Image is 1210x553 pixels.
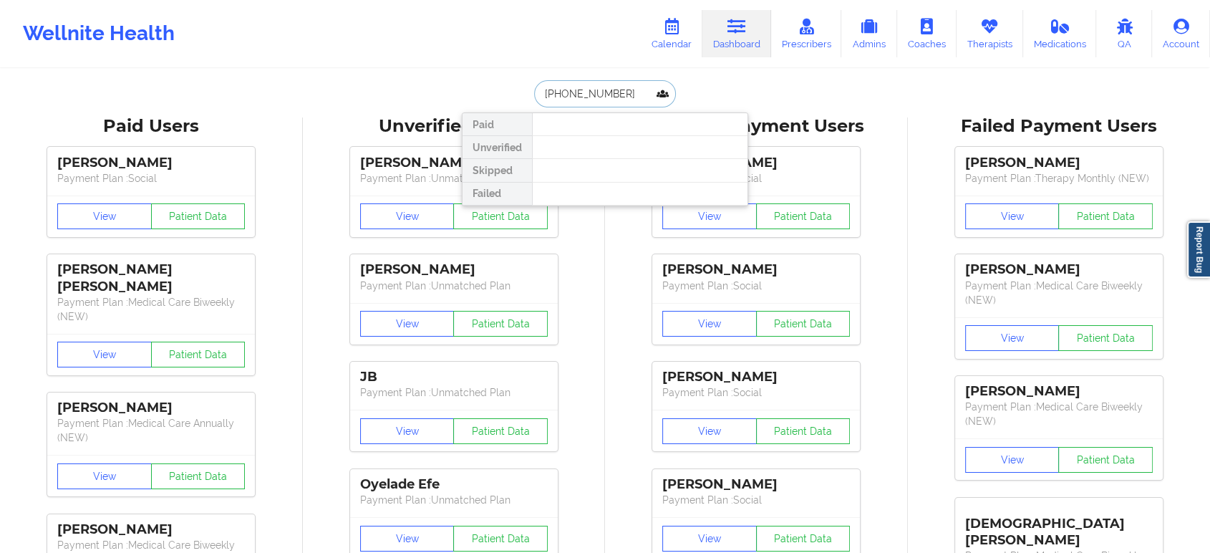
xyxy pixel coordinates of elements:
[841,10,897,57] a: Admins
[965,400,1153,428] p: Payment Plan : Medical Care Biweekly (NEW)
[57,416,245,445] p: Payment Plan : Medical Care Annually (NEW)
[662,418,757,444] button: View
[360,369,548,385] div: JB
[463,113,532,136] div: Paid
[1187,221,1210,278] a: Report Bug
[965,383,1153,400] div: [PERSON_NAME]
[360,171,548,186] p: Payment Plan : Unmatched Plan
[1058,447,1153,473] button: Patient Data
[57,155,245,171] div: [PERSON_NAME]
[965,261,1153,278] div: [PERSON_NAME]
[897,10,957,57] a: Coaches
[756,526,851,552] button: Patient Data
[662,261,850,278] div: [PERSON_NAME]
[151,463,246,489] button: Patient Data
[965,279,1153,307] p: Payment Plan : Medical Care Biweekly (NEW)
[360,476,548,493] div: Oyelade Efe
[57,171,245,186] p: Payment Plan : Social
[662,369,850,385] div: [PERSON_NAME]
[641,10,702,57] a: Calendar
[756,311,851,337] button: Patient Data
[360,261,548,278] div: [PERSON_NAME]
[662,526,757,552] button: View
[662,493,850,507] p: Payment Plan : Social
[756,203,851,229] button: Patient Data
[57,295,245,324] p: Payment Plan : Medical Care Biweekly (NEW)
[360,418,455,444] button: View
[965,203,1060,229] button: View
[662,155,850,171] div: [PERSON_NAME]
[151,342,246,367] button: Patient Data
[662,171,850,186] p: Payment Plan : Social
[57,521,245,538] div: [PERSON_NAME]
[965,155,1153,171] div: [PERSON_NAME]
[965,325,1060,351] button: View
[360,203,455,229] button: View
[313,115,596,138] div: Unverified Users
[453,418,548,444] button: Patient Data
[463,183,532,206] div: Failed
[453,311,548,337] button: Patient Data
[957,10,1023,57] a: Therapists
[1058,203,1153,229] button: Patient Data
[615,115,898,138] div: Skipped Payment Users
[453,526,548,552] button: Patient Data
[57,203,152,229] button: View
[965,447,1060,473] button: View
[360,493,548,507] p: Payment Plan : Unmatched Plan
[10,115,293,138] div: Paid Users
[771,10,842,57] a: Prescribers
[151,203,246,229] button: Patient Data
[662,279,850,293] p: Payment Plan : Social
[702,10,771,57] a: Dashboard
[57,342,152,367] button: View
[1152,10,1210,57] a: Account
[57,400,245,416] div: [PERSON_NAME]
[1096,10,1152,57] a: QA
[1023,10,1097,57] a: Medications
[360,526,455,552] button: View
[360,385,548,400] p: Payment Plan : Unmatched Plan
[463,136,532,159] div: Unverified
[463,159,532,182] div: Skipped
[360,311,455,337] button: View
[756,418,851,444] button: Patient Data
[662,476,850,493] div: [PERSON_NAME]
[918,115,1201,138] div: Failed Payment Users
[360,155,548,171] div: [PERSON_NAME]
[662,385,850,400] p: Payment Plan : Social
[360,279,548,293] p: Payment Plan : Unmatched Plan
[453,203,548,229] button: Patient Data
[662,203,757,229] button: View
[57,463,152,489] button: View
[57,261,245,294] div: [PERSON_NAME] [PERSON_NAME]
[965,171,1153,186] p: Payment Plan : Therapy Monthly (NEW)
[662,311,757,337] button: View
[1058,325,1153,351] button: Patient Data
[965,505,1153,549] div: [DEMOGRAPHIC_DATA][PERSON_NAME]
